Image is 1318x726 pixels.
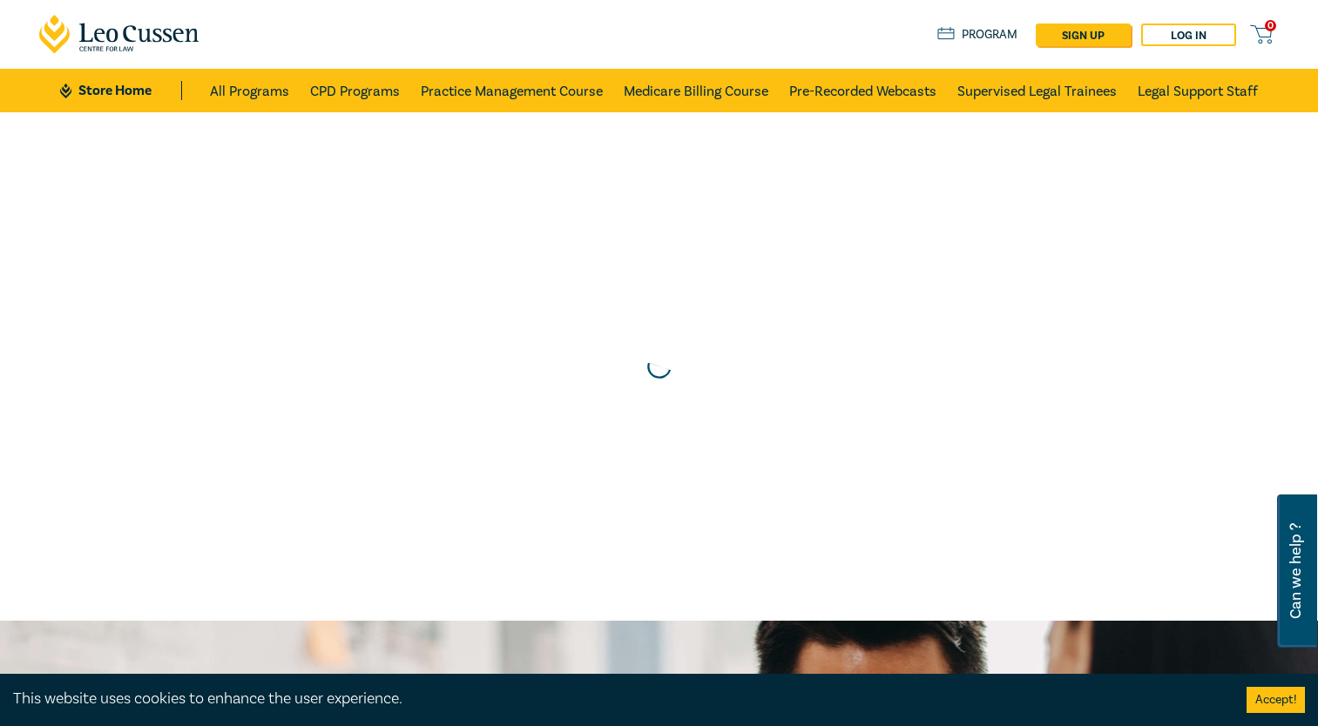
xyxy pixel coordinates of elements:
[60,81,181,100] a: Store Home
[1141,24,1236,46] a: Log in
[13,688,1220,710] div: This website uses cookies to enhance the user experience.
[624,69,768,112] a: Medicare Billing Course
[789,69,936,112] a: Pre-Recorded Webcasts
[1247,687,1305,713] button: Accept cookies
[957,69,1117,112] a: Supervised Legal Trainees
[1036,24,1131,46] a: sign up
[937,25,1018,44] a: Program
[310,69,400,112] a: CPD Programs
[1288,505,1304,637] span: Can we help ?
[1138,69,1258,112] a: Legal Support Staff
[210,69,289,112] a: All Programs
[1265,20,1276,31] span: 0
[421,69,603,112] a: Practice Management Course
